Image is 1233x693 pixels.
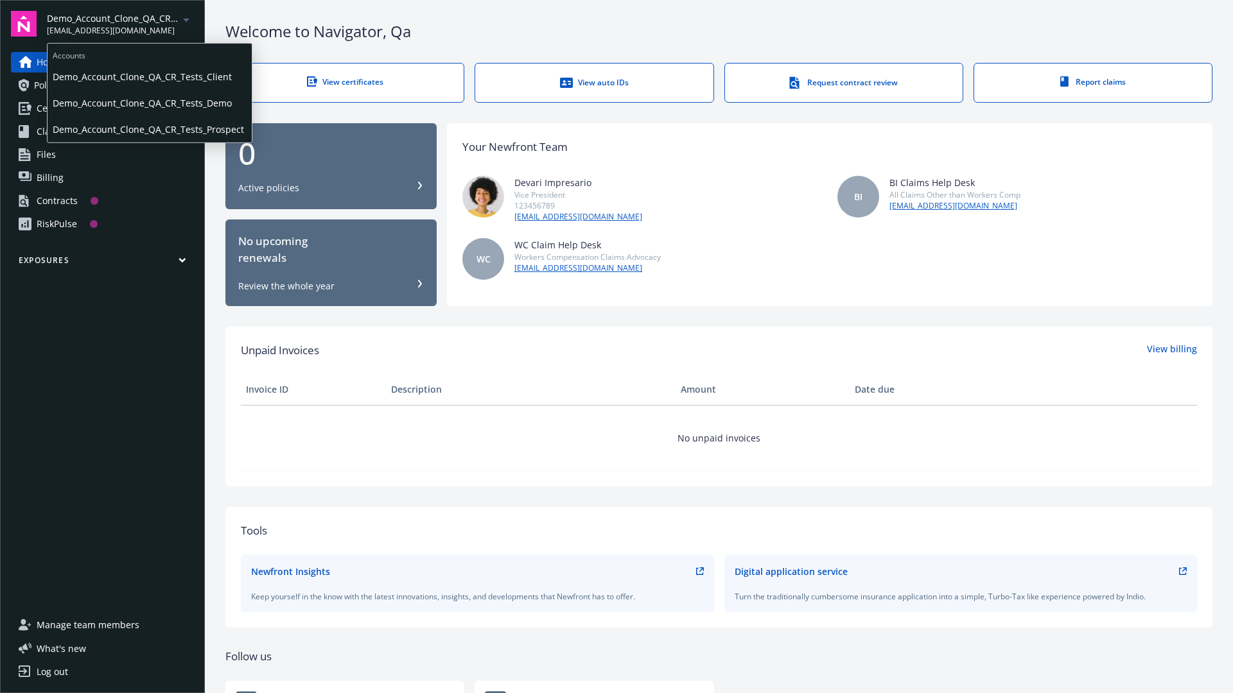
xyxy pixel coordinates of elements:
[47,11,194,37] button: Demo_Account_Clone_QA_CR_Tests_Prospect[EMAIL_ADDRESS][DOMAIN_NAME]arrowDropDown
[724,63,963,103] a: Request contract review
[37,52,62,73] span: Home
[48,44,252,64] span: Accounts
[47,25,179,37] span: [EMAIL_ADDRESS][DOMAIN_NAME]
[1147,342,1197,359] a: View billing
[37,662,68,682] div: Log out
[889,176,1020,189] div: BI Claims Help Desk
[252,76,438,87] div: View certificates
[225,21,1212,42] div: Welcome to Navigator , Qa
[514,262,661,274] a: [EMAIL_ADDRESS][DOMAIN_NAME]
[34,75,66,96] span: Policies
[514,189,642,200] div: Vice President
[53,90,247,116] span: Demo_Account_Clone_QA_CR_Tests_Demo
[462,139,568,155] div: Your Newfront Team
[889,189,1020,200] div: All Claims Other than Workers Comp
[11,615,194,635] a: Manage team members
[238,138,424,169] div: 0
[47,12,179,25] span: Demo_Account_Clone_QA_CR_Tests_Prospect
[37,98,85,119] span: Certificates
[11,121,194,142] a: Claims
[501,76,687,89] div: View auto IDs
[514,200,642,211] div: 123456789
[37,214,77,234] div: RiskPulse
[225,219,437,306] button: No upcomingrenewalsReview the whole year
[251,565,330,578] div: Newfront Insights
[37,121,66,142] span: Claims
[11,214,194,234] a: RiskPulse
[241,374,386,405] th: Invoice ID
[11,255,194,271] button: Exposures
[735,591,1187,602] div: Turn the traditionally cumbersome insurance application into a simple, Turbo-Tax like experience ...
[11,52,194,73] a: Home
[889,200,1020,212] a: [EMAIL_ADDRESS][DOMAIN_NAME]
[11,11,37,37] img: navigator-logo.svg
[241,405,1197,470] td: No unpaid invoices
[225,123,437,210] button: 0Active policies
[238,182,299,194] div: Active policies
[854,190,862,203] span: BI
[37,642,86,655] span: What ' s new
[11,167,194,188] a: Billing
[179,12,194,27] a: arrowDropDown
[37,615,139,635] span: Manage team members
[676,374,850,405] th: Amount
[11,98,194,119] a: Certificates
[514,238,661,252] div: WC Claim Help Desk
[751,76,937,89] div: Request contract review
[974,63,1212,103] a: Report claims
[11,144,194,165] a: Files
[53,116,247,142] span: Demo_Account_Clone_QA_CR_Tests_Prospect
[241,342,319,359] span: Unpaid Invoices
[850,374,995,405] th: Date due
[241,522,1197,539] div: Tools
[251,591,704,602] div: Keep yourself in the know with the latest innovations, insights, and developments that Newfront h...
[225,648,1212,665] div: Follow us
[514,211,642,223] a: [EMAIL_ADDRESS][DOMAIN_NAME]
[225,63,464,103] a: View certificates
[386,374,676,405] th: Description
[462,176,504,218] img: photo
[1000,76,1186,87] div: Report claims
[37,191,78,211] div: Contracts
[37,144,56,165] span: Files
[37,167,64,188] span: Billing
[514,252,661,262] div: Workers Compensation Claims Advocacy
[735,565,848,578] div: Digital application service
[238,280,335,293] div: Review the whole year
[11,191,194,211] a: Contracts
[477,252,491,266] span: WC
[11,642,107,655] button: What's new
[238,233,424,267] div: No upcoming renewals
[475,63,713,103] a: View auto IDs
[53,64,247,90] span: Demo_Account_Clone_QA_CR_Tests_Client
[514,176,642,189] div: Devari Impresario
[11,75,194,96] a: Policies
